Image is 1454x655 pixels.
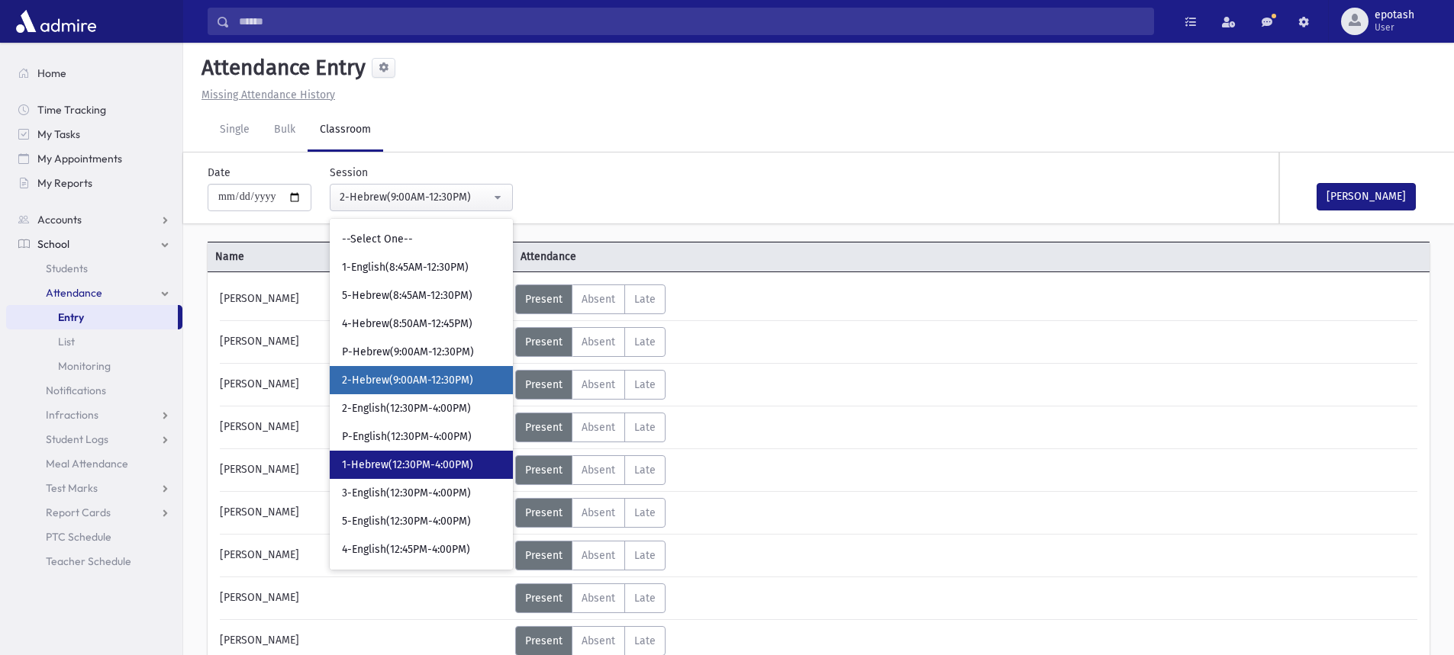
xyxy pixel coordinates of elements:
h5: Attendance Entry [195,55,366,81]
span: Monitoring [58,359,111,373]
div: [PERSON_NAME] [212,541,515,570]
span: Late [634,592,656,605]
input: Search [230,8,1153,35]
span: Absent [582,336,615,348]
span: Absent [582,592,615,605]
span: Time Tracking [37,103,106,117]
a: Student Logs [6,427,182,451]
span: Teacher Schedule [46,554,131,568]
span: 1-English(8:45AM-12:30PM) [342,260,469,275]
span: Present [525,549,563,562]
a: Students [6,256,182,281]
label: Date [208,165,231,181]
span: School [37,237,69,251]
span: Late [634,634,656,647]
span: P-Hebrew(9:00AM-12:30PM) [342,345,474,360]
a: Classroom [308,109,383,152]
button: [PERSON_NAME] [1317,183,1416,210]
div: AttTypes [515,327,666,357]
span: Present [525,592,563,605]
span: Entry [58,310,84,324]
span: Late [634,293,656,306]
a: Teacher Schedule [6,549,182,573]
span: Present [525,293,563,306]
span: Meal Attendance [46,457,128,470]
a: Notifications [6,378,182,403]
span: Present [525,464,563,477]
span: --Select One-- [342,232,413,247]
span: Student Logs [46,432,108,446]
div: [PERSON_NAME] [212,284,515,314]
span: Late [634,549,656,562]
div: [PERSON_NAME] [212,413,515,442]
div: [PERSON_NAME] [212,370,515,400]
span: PTC Schedule [46,530,111,544]
img: AdmirePro [12,6,100,37]
a: Attendance [6,281,182,305]
div: AttTypes [515,413,666,442]
a: Meal Attendance [6,451,182,476]
a: Report Cards [6,500,182,525]
span: List [58,335,75,348]
div: [PERSON_NAME] [212,498,515,528]
span: Name [208,249,513,265]
a: Bulk [262,109,308,152]
span: 5-English(12:30PM-4:00PM) [342,514,471,529]
a: Entry [6,305,178,329]
a: Accounts [6,207,182,232]
div: [PERSON_NAME] [212,455,515,485]
a: PTC Schedule [6,525,182,549]
span: Accounts [37,213,82,226]
label: Session [330,165,368,181]
span: User [1375,21,1414,34]
span: Students [46,262,88,275]
div: AttTypes [515,284,666,314]
a: List [6,329,182,354]
span: Late [634,421,656,434]
span: Absent [582,293,615,306]
span: Attendance [46,286,102,300]
span: 3-English(12:30PM-4:00PM) [342,486,471,501]
div: AttTypes [515,583,666,613]
span: Present [525,378,563,391]
span: Home [37,66,66,80]
a: My Tasks [6,122,182,146]
span: Absent [582,506,615,519]
span: Late [634,378,656,391]
a: Missing Attendance History [195,88,335,101]
div: AttTypes [515,498,666,528]
span: Late [634,464,656,477]
span: My Appointments [37,152,122,165]
a: Single [208,109,262,152]
div: AttTypes [515,370,666,400]
span: 2-English(12:30PM-4:00PM) [342,401,471,416]
span: Present [525,421,563,434]
a: Monitoring [6,354,182,378]
span: Late [634,336,656,348]
span: My Reports [37,176,92,190]
span: Absent [582,464,615,477]
span: Absent [582,421,615,434]
span: Attendance [513,249,818,265]
span: Test Marks [46,481,98,495]
span: Late [634,506,656,519]
a: Test Marks [6,476,182,500]
div: [PERSON_NAME] [212,583,515,613]
span: Absent [582,634,615,647]
a: Time Tracking [6,98,182,122]
span: Present [525,506,563,519]
a: My Reports [6,171,182,195]
a: Infractions [6,403,182,427]
u: Missing Attendance History [201,88,335,101]
span: 5-Hebrew(8:45AM-12:30PM) [342,288,472,303]
a: School [6,232,182,256]
span: Notifications [46,384,106,397]
span: Infractions [46,408,98,422]
span: Report Cards [46,506,111,519]
a: Home [6,61,182,85]
span: 2-Hebrew(9:00AM-12:30PM) [342,373,473,388]
span: 4-English(12:45PM-4:00PM) [342,542,470,557]
span: Present [525,634,563,647]
span: 1-Hebrew(12:30PM-4:00PM) [342,458,473,473]
span: epotash [1375,9,1414,21]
